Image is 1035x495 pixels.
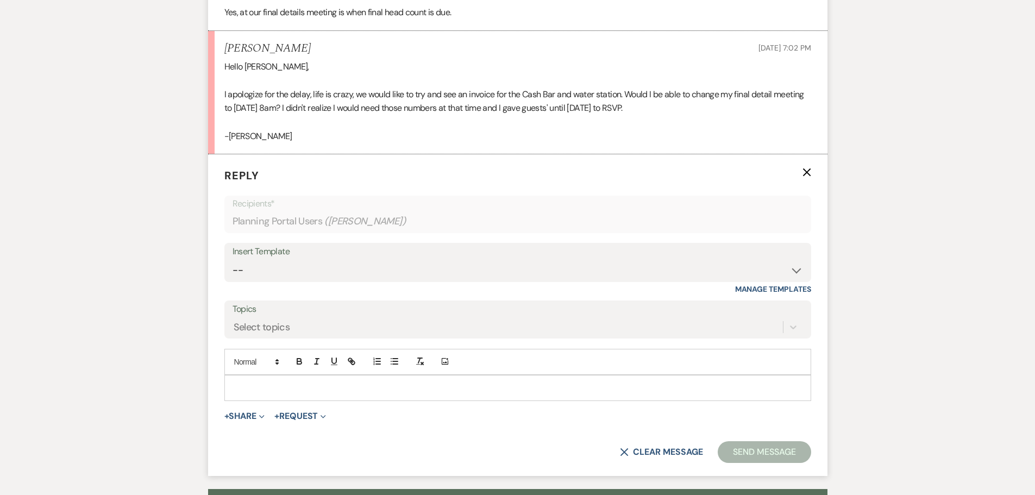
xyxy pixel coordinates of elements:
[224,129,811,143] p: -[PERSON_NAME]
[620,448,702,456] button: Clear message
[233,211,803,232] div: Planning Portal Users
[224,168,259,183] span: Reply
[735,284,811,294] a: Manage Templates
[224,60,811,74] p: Hello [PERSON_NAME],
[224,5,811,20] p: Yes, at our final details meeting is when final head count is due.
[324,214,406,229] span: ( [PERSON_NAME] )
[234,320,290,335] div: Select topics
[274,412,326,421] button: Request
[224,87,811,115] p: I apologize for the delay, life is crazy, we would like to try and see an invoice for the Cash Ba...
[233,244,803,260] div: Insert Template
[233,302,803,317] label: Topics
[224,412,265,421] button: Share
[718,441,811,463] button: Send Message
[758,43,811,53] span: [DATE] 7:02 PM
[233,197,803,211] p: Recipients*
[274,412,279,421] span: +
[224,42,311,55] h5: [PERSON_NAME]
[224,412,229,421] span: +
